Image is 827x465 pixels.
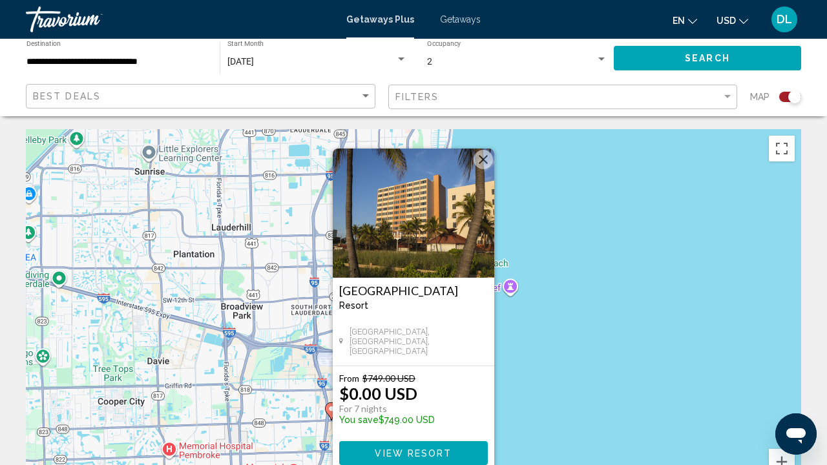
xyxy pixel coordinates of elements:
iframe: Button to launch messaging window [775,413,817,455]
span: DL [777,13,792,26]
a: Travorium [26,6,333,32]
button: Change language [673,11,697,30]
p: $0.00 USD [339,384,417,403]
span: Filters [395,92,439,102]
a: Getaways [440,14,481,25]
span: USD [717,15,736,26]
span: 2 [427,56,432,67]
span: From [339,373,359,384]
p: $749.00 USD [339,415,435,425]
span: Resort [339,300,368,311]
span: Map [750,88,769,106]
img: 1938E01L.jpg [333,149,494,278]
button: User Menu [768,6,801,33]
mat-select: Sort by [33,91,372,102]
a: Getaways Plus [346,14,414,25]
span: [GEOGRAPHIC_DATA], [GEOGRAPHIC_DATA], [GEOGRAPHIC_DATA] [350,327,488,356]
span: Search [685,54,730,64]
button: Toggle fullscreen view [769,136,795,161]
span: $749.00 USD [362,373,415,384]
span: Best Deals [33,91,101,101]
button: Close [474,150,493,169]
span: en [673,15,685,26]
button: View Resort [339,441,488,465]
span: You save [339,415,379,425]
span: [DATE] [227,56,254,67]
a: [GEOGRAPHIC_DATA] [339,284,488,297]
button: Search [614,46,801,70]
p: For 7 nights [339,403,435,415]
button: Filter [388,84,738,110]
button: Change currency [717,11,748,30]
span: View Resort [375,448,452,459]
